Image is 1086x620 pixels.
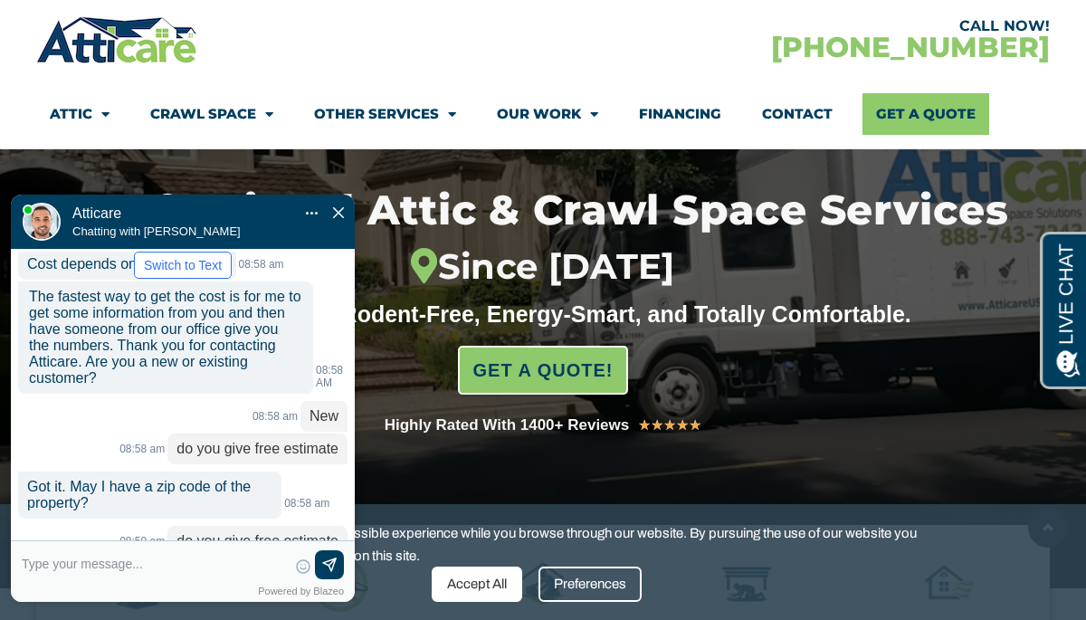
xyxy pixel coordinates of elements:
[333,85,344,96] img: Close Chat
[167,311,348,342] p: do you give free estimate
[473,352,614,388] span: GET A QUOTE!
[119,320,165,333] span: 08:58 am
[458,346,629,395] a: GET A QUOTE!
[252,288,298,300] span: 08:58 am
[258,463,355,474] div: Powered by Blazeo
[140,300,946,328] div: Making Homes Rodent-Free, Energy-Smart, and Totally Comfortable.
[50,93,110,135] a: Attic
[71,122,270,176] div: Atticare
[44,14,146,37] span: Opens a chat window
[119,413,165,425] span: 08:59 am
[23,81,61,119] img: Live Agent
[676,414,689,437] i: ★
[150,93,273,135] a: Crawl Space
[167,404,348,434] p: do you give free estimate
[72,83,271,100] h1: Atticare
[663,414,676,437] i: ★
[385,413,630,438] div: Highly Rated With 1400+ Reviews
[300,279,348,310] p: New
[11,418,355,480] div: Type your response and press Return or Send
[333,83,344,99] span: Close Chat
[72,102,271,116] p: Chatting with [PERSON_NAME]
[72,83,271,116] div: Move
[638,414,651,437] i: ★
[651,414,663,437] i: ★
[134,129,232,157] button: Switch to Text
[284,375,329,387] span: 08:58 am
[320,434,338,453] img: Send
[538,567,642,602] div: Preferences
[124,522,949,567] span: We use cookies to give you the best possible experience while you browse through our website. By ...
[543,19,1050,33] div: CALL NOW!
[497,93,598,135] a: Our Work
[762,93,833,135] a: Contact
[639,93,721,135] a: Financing
[432,567,522,602] div: Accept All
[314,93,456,135] a: Other Services
[862,93,989,135] a: Get A Quote
[50,93,1036,135] nav: Menu
[29,167,301,263] span: The fastest way to get the cost is for me to get some information from you and then have someone ...
[305,85,319,100] div: Action Menu
[296,437,310,452] span: Select Emoticon
[316,242,343,267] span: 08:58 AM
[638,414,701,437] div: 5/5
[22,428,287,455] input: Type your message...
[689,414,701,437] i: ★
[18,349,281,396] p: Got it. May I have a zip code of the property?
